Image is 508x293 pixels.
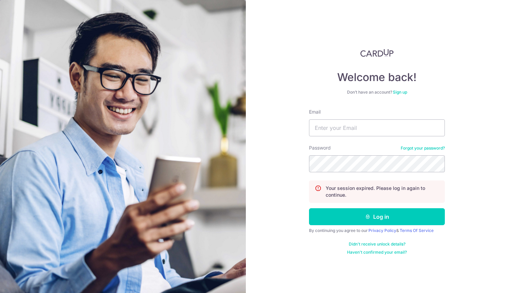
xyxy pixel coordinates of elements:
a: Privacy Policy [368,228,396,233]
a: Terms Of Service [400,228,434,233]
a: Forgot your password? [401,145,445,151]
a: Haven't confirmed your email? [347,250,407,255]
img: CardUp Logo [360,49,394,57]
a: Didn't receive unlock details? [349,241,405,247]
label: Email [309,109,321,115]
a: Sign up [393,90,407,95]
label: Password [309,144,331,151]
h4: Welcome back! [309,71,445,84]
p: Your session expired. Please log in again to continue. [326,185,439,198]
div: By continuing you agree to our & [309,228,445,233]
button: Log in [309,208,445,225]
div: Don’t have an account? [309,90,445,95]
input: Enter your Email [309,119,445,136]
